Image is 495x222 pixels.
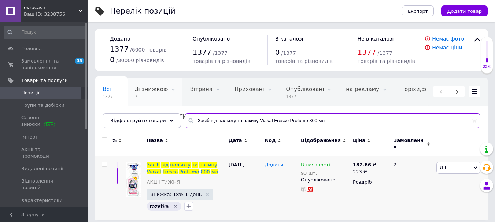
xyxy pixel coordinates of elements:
[281,50,296,56] span: / 1377
[353,179,387,185] div: Роздріб
[440,165,446,170] span: Дії
[133,106,239,134] div: МОРЕПРОДУКТИ ІКРА КОНСЕРВИ
[147,162,218,174] a: ЗасібвіднальотутанакипуViakalFrescoProfumo800мл
[21,90,39,96] span: Позиції
[21,178,68,191] span: Відновлення позицій
[21,102,64,109] span: Групи та добірки
[21,114,68,128] span: Сезонні знижки
[140,114,224,120] span: МОРЕПРОДУКТИ ІКРА КОНС...
[199,162,217,168] span: накипу
[21,77,68,84] span: Товари та послуги
[353,162,376,168] div: ₴
[227,156,263,220] div: [DATE]
[234,86,264,93] span: Приховані
[275,36,303,42] span: В каталозі
[201,169,210,174] span: 800
[147,162,160,168] span: Засіб
[193,36,230,42] span: Опубліковано
[103,94,113,99] span: 1377
[229,137,242,144] span: Дата
[110,45,129,53] span: 1377
[394,137,425,150] span: Замовлення
[265,162,283,168] span: Додати
[147,179,180,185] a: АКЦІЇ ТИЖНЯ
[301,162,330,170] span: В наявності
[163,169,178,174] span: Fresco
[265,137,276,144] span: Код
[173,203,178,209] svg: Видалити мітку
[357,48,376,57] span: 1377
[170,162,191,168] span: нальоту
[353,137,365,144] span: Ціна
[21,146,68,159] span: Акції та промокоди
[161,162,169,168] span: від
[21,58,68,71] span: Замовлення та повідомлення
[110,55,115,64] span: 0
[4,26,86,39] input: Пошук
[193,48,211,57] span: 1377
[378,50,392,56] span: / 1377
[301,170,330,176] div: 93 шт.
[24,4,79,11] span: evrocash
[408,8,428,14] span: Експорт
[447,8,482,14] span: Додати товар
[110,118,166,123] span: Відфільтруйте товари
[147,169,161,174] span: Viakal
[286,94,324,99] span: 1377
[432,45,462,50] a: Немає ціни
[211,169,218,174] span: мл
[275,48,280,57] span: 0
[21,134,38,140] span: Імпорт
[286,86,324,93] span: Опубліковані
[389,156,435,220] div: 2
[441,5,488,16] button: Додати товар
[179,169,199,174] span: Profumo
[112,137,117,144] span: %
[103,86,111,93] span: Всі
[24,11,88,18] div: Ваш ID: 3238756
[357,36,394,42] span: Не в каталозі
[301,137,341,144] span: Відображення
[75,58,84,64] span: 33
[21,165,63,172] span: Видалені позиції
[150,203,169,209] span: rozetka
[353,162,371,168] b: 182.86
[21,197,63,204] span: Характеристики
[103,114,118,120] span: СИРИ
[147,137,163,144] span: Назва
[151,192,202,197] span: Знижка: 18% 1 день
[190,86,212,93] span: Вітрина
[346,86,379,93] span: на рекламу
[110,36,130,42] span: Додано
[401,86,468,93] span: Горіхи,фісташки,снеки
[192,162,198,168] span: та
[116,57,164,63] span: / 30000 різновидів
[130,47,166,53] span: / 6000 товарів
[213,50,228,56] span: / 1377
[357,58,415,64] span: товарів та різновидів
[21,45,42,52] span: Головна
[110,7,176,15] div: Перелік позицій
[353,169,376,175] div: 223 ₴
[301,177,349,183] div: Опубліковано
[135,94,168,99] span: 7
[481,64,493,69] div: 22%
[432,36,464,42] a: Немає фото
[135,86,168,93] span: Зі знижкою
[402,5,434,16] button: Експорт
[275,58,333,64] span: товарів та різновидів
[126,162,141,197] img: Средство от налета и накипи Viakal Fresco Profumo 800 мл
[185,113,480,128] input: Пошук по назві позиції, артикулу і пошуковим запитам
[193,58,250,64] span: товарів та різновидів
